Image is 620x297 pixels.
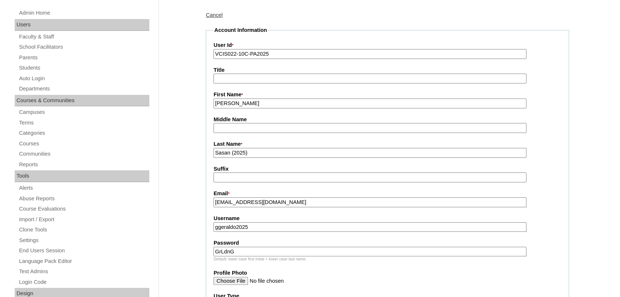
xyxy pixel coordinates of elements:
[214,269,561,277] label: Profile Photo
[18,183,149,193] a: Alerts
[18,225,149,234] a: Clone Tools
[206,12,223,18] a: Cancel
[18,129,149,138] a: Categories
[18,257,149,266] a: Language Pack Editor
[18,215,149,224] a: Import / Export
[18,236,149,245] a: Settings
[214,165,561,173] label: Suffix
[18,74,149,83] a: Auto Login
[214,91,561,99] label: First Name
[18,139,149,148] a: Courses
[214,41,561,49] label: User Id
[214,256,561,262] div: Default: lower case first initial + lower case last name.
[18,246,149,255] a: End Users Session
[15,95,149,107] div: Courses & Communities
[214,26,267,34] legend: Account Information
[18,278,149,287] a: Login Code
[214,190,561,198] label: Email
[214,215,561,222] label: Username
[214,66,561,74] label: Title
[18,108,149,117] a: Campuses
[18,32,149,41] a: Faculty & Staff
[18,194,149,203] a: Abuse Reports
[18,160,149,169] a: Reports
[15,170,149,182] div: Tools
[214,239,561,247] label: Password
[18,42,149,52] a: School Facilitators
[18,53,149,62] a: Parents
[18,267,149,276] a: Test Admins
[18,63,149,73] a: Students
[15,19,149,31] div: Users
[18,8,149,18] a: Admin Home
[18,204,149,214] a: Course Evaluations
[18,118,149,127] a: Terms
[18,84,149,93] a: Departments
[214,140,561,148] label: Last Name
[214,116,561,123] label: Middle Name
[18,149,149,159] a: Communities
